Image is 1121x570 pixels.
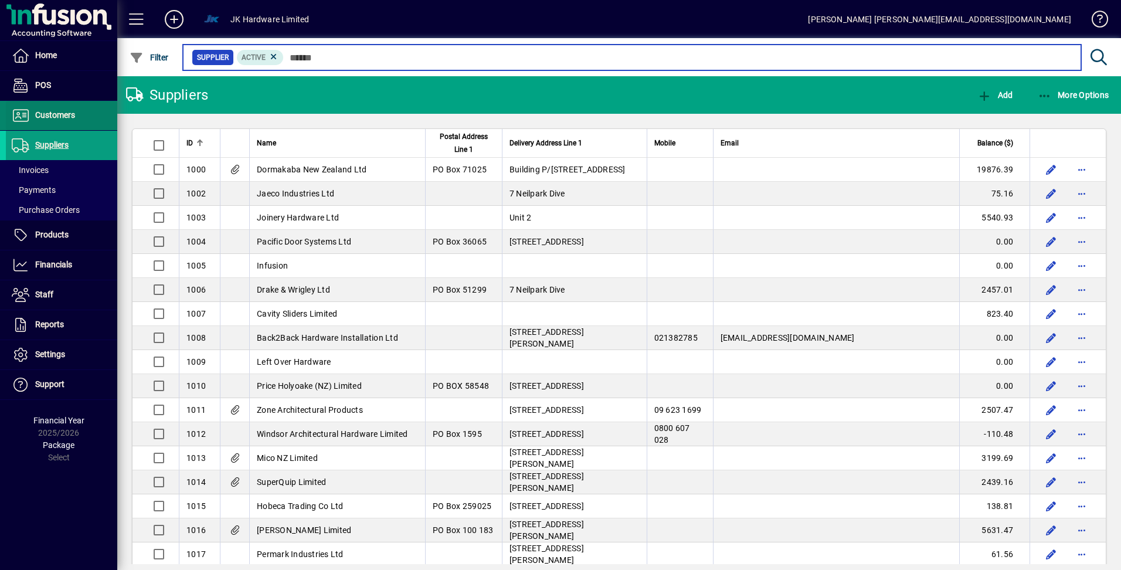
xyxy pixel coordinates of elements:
div: ID [186,137,213,150]
span: Windsor Architectural Hardware Limited [257,429,408,439]
span: Zone Architectural Products [257,405,363,415]
span: 1008 [186,333,206,342]
span: Filter [130,53,169,62]
span: Invoices [12,165,49,175]
a: Customers [6,101,117,130]
span: Settings [35,350,65,359]
span: Cavity Sliders Limited [257,309,338,318]
span: [STREET_ADDRESS][PERSON_NAME] [509,471,584,493]
button: Edit [1042,328,1061,347]
span: [STREET_ADDRESS][PERSON_NAME] [509,327,584,348]
span: 0800 607 028 [654,423,690,445]
span: [STREET_ADDRESS] [509,381,584,391]
span: PO Box 51299 [433,285,487,294]
span: 1002 [186,189,206,198]
span: 1014 [186,477,206,487]
td: 2457.01 [959,278,1030,302]
button: Edit [1042,304,1061,323]
button: More options [1072,160,1091,179]
span: Drake & Wrigley Ltd [257,285,330,294]
button: More options [1072,497,1091,515]
span: Delivery Address Line 1 [509,137,582,150]
span: Postal Address Line 1 [433,130,495,156]
button: More options [1072,328,1091,347]
td: 3199.69 [959,446,1030,470]
span: Joinery Hardware Ltd [257,213,339,222]
span: Jaeco Industries Ltd [257,189,334,198]
td: 5631.47 [959,518,1030,542]
button: Edit [1042,521,1061,540]
button: Edit [1042,425,1061,443]
button: Add [155,9,193,30]
a: Support [6,370,117,399]
span: Supplier [197,52,229,63]
button: More options [1072,473,1091,491]
span: PO Box 71025 [433,165,487,174]
span: SuperQuip Limited [257,477,326,487]
a: Reports [6,310,117,340]
span: Payments [12,185,56,195]
span: [EMAIL_ADDRESS][DOMAIN_NAME] [721,333,855,342]
td: 5540.93 [959,206,1030,230]
button: More options [1072,376,1091,395]
span: Building P/[STREET_ADDRESS] [509,165,626,174]
button: Edit [1042,497,1061,515]
a: Invoices [6,160,117,180]
button: More options [1072,232,1091,251]
button: Filter [127,47,172,68]
span: 1015 [186,501,206,511]
span: 1005 [186,261,206,270]
a: Home [6,41,117,70]
div: JK Hardware Limited [230,10,309,29]
span: [STREET_ADDRESS][PERSON_NAME] [509,447,584,469]
span: ID [186,137,193,150]
span: Pacific Door Systems Ltd [257,237,351,246]
td: 823.40 [959,302,1030,326]
span: 1003 [186,213,206,222]
td: 61.56 [959,542,1030,566]
button: More options [1072,184,1091,203]
button: Edit [1042,401,1061,419]
button: More options [1072,352,1091,371]
span: [STREET_ADDRESS][PERSON_NAME] [509,520,584,541]
span: 1013 [186,453,206,463]
button: More options [1072,545,1091,564]
span: 1011 [186,405,206,415]
span: 7 Neilpark Dive [509,285,565,294]
td: 0.00 [959,326,1030,350]
span: 1006 [186,285,206,294]
span: Dormakaba New Zealand Ltd [257,165,366,174]
td: -110.48 [959,422,1030,446]
span: 1017 [186,549,206,559]
button: More options [1072,208,1091,227]
span: [STREET_ADDRESS] [509,237,584,246]
button: More options [1072,449,1091,467]
span: Email [721,137,739,150]
span: Support [35,379,64,389]
span: Products [35,230,69,239]
button: More options [1072,256,1091,275]
span: Unit 2 [509,213,532,222]
td: 138.81 [959,494,1030,518]
span: Active [242,53,266,62]
mat-chip: Activation Status: Active [237,50,284,65]
a: Purchase Orders [6,200,117,220]
span: 1010 [186,381,206,391]
span: Infusion [257,261,288,270]
span: Back2Back Hardware Installation Ltd [257,333,398,342]
span: Mico NZ Limited [257,453,318,463]
span: 1004 [186,237,206,246]
button: Edit [1042,160,1061,179]
span: 7 Neilpark Dive [509,189,565,198]
span: [PERSON_NAME] Limited [257,525,351,535]
a: Knowledge Base [1083,2,1106,40]
span: 1009 [186,357,206,367]
button: Profile [193,9,230,30]
span: Package [43,440,74,450]
td: 2439.16 [959,470,1030,494]
span: PO Box 1595 [433,429,482,439]
button: Edit [1042,208,1061,227]
button: More options [1072,280,1091,299]
span: Add [977,90,1013,100]
span: Purchase Orders [12,205,80,215]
